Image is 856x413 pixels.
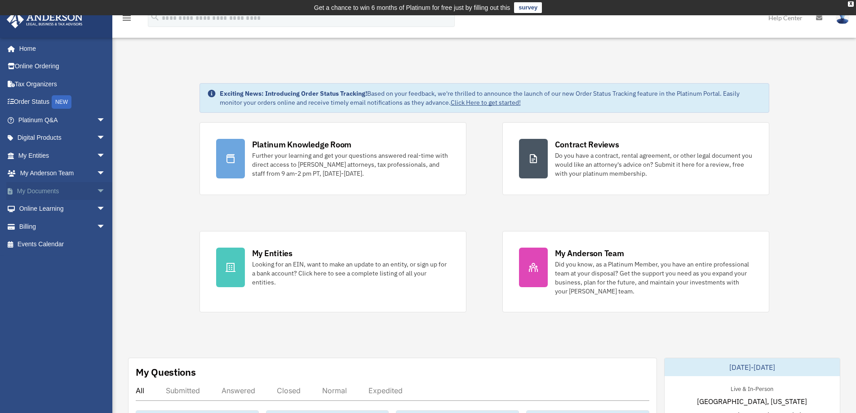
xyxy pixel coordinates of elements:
[555,248,624,259] div: My Anderson Team
[97,200,115,218] span: arrow_drop_down
[166,386,200,395] div: Submitted
[848,1,854,7] div: close
[150,12,160,22] i: search
[555,139,619,150] div: Contract Reviews
[200,122,466,195] a: Platinum Knowledge Room Further your learning and get your questions answered real-time with dire...
[97,129,115,147] span: arrow_drop_down
[6,218,119,235] a: Billingarrow_drop_down
[97,111,115,129] span: arrow_drop_down
[121,13,132,23] i: menu
[97,147,115,165] span: arrow_drop_down
[6,111,119,129] a: Platinum Q&Aarrow_drop_down
[514,2,542,13] a: survey
[252,151,450,178] div: Further your learning and get your questions answered real-time with direct access to [PERSON_NAM...
[6,147,119,164] a: My Entitiesarrow_drop_down
[451,98,521,107] a: Click Here to get started!
[555,151,753,178] div: Do you have a contract, rental agreement, or other legal document you would like an attorney's ad...
[836,11,849,24] img: User Pic
[6,164,119,182] a: My Anderson Teamarrow_drop_down
[97,164,115,183] span: arrow_drop_down
[555,260,753,296] div: Did you know, as a Platinum Member, you have an entire professional team at your disposal? Get th...
[222,386,255,395] div: Answered
[220,89,762,107] div: Based on your feedback, we're thrilled to announce the launch of our new Order Status Tracking fe...
[697,396,807,407] span: [GEOGRAPHIC_DATA], [US_STATE]
[6,200,119,218] a: Online Learningarrow_drop_down
[6,75,119,93] a: Tax Organizers
[723,383,781,393] div: Live & In-Person
[4,11,85,28] img: Anderson Advisors Platinum Portal
[6,182,119,200] a: My Documentsarrow_drop_down
[277,386,301,395] div: Closed
[6,93,119,111] a: Order StatusNEW
[200,231,466,312] a: My Entities Looking for an EIN, want to make an update to an entity, or sign up for a bank accoun...
[6,58,119,75] a: Online Ordering
[502,122,769,195] a: Contract Reviews Do you have a contract, rental agreement, or other legal document you would like...
[220,89,367,98] strong: Exciting News: Introducing Order Status Tracking!
[6,129,119,147] a: Digital Productsarrow_drop_down
[252,139,352,150] div: Platinum Knowledge Room
[322,386,347,395] div: Normal
[97,218,115,236] span: arrow_drop_down
[502,231,769,312] a: My Anderson Team Did you know, as a Platinum Member, you have an entire professional team at your...
[136,386,144,395] div: All
[252,248,293,259] div: My Entities
[97,182,115,200] span: arrow_drop_down
[52,95,71,109] div: NEW
[314,2,510,13] div: Get a chance to win 6 months of Platinum for free just by filling out this
[252,260,450,287] div: Looking for an EIN, want to make an update to an entity, or sign up for a bank account? Click her...
[368,386,403,395] div: Expedited
[121,16,132,23] a: menu
[6,235,119,253] a: Events Calendar
[6,40,115,58] a: Home
[665,358,840,376] div: [DATE]-[DATE]
[136,365,196,379] div: My Questions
